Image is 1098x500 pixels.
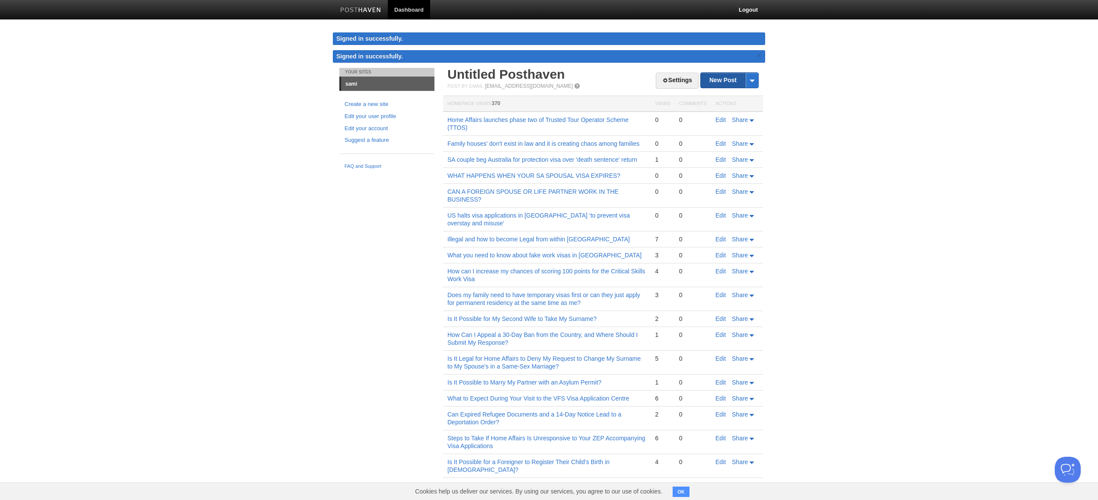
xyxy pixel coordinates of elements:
[679,212,707,219] div: 0
[732,411,748,418] span: Share
[715,188,726,195] a: Edit
[679,140,707,147] div: 0
[732,188,748,195] span: Share
[447,458,610,473] a: Is It Possible for a Foreigner to Register Their Child's Birth in [DEMOGRAPHIC_DATA]?
[447,188,619,203] a: CAN A FOREIGN SPOUSE OR LIFE PARTNER WORK IN THE BUSINESS?
[679,458,707,466] div: 0
[701,73,758,88] a: New Post
[732,172,748,179] span: Share
[679,378,707,386] div: 0
[655,458,670,466] div: 4
[679,291,707,299] div: 0
[732,156,748,163] span: Share
[715,292,726,298] a: Edit
[655,212,670,219] div: 0
[655,394,670,402] div: 6
[345,100,429,109] a: Create a new site
[732,116,748,123] span: Share
[447,140,639,147] a: Family houses' don't exist in law and it is creating chaos among families
[447,172,620,179] a: WHAT HAPPENS WHEN YOUR SA SPOUSAL VISA EXPIRES?
[340,7,381,14] img: Posthaven-bar
[679,267,707,275] div: 0
[443,96,651,112] th: Homepage Views
[715,172,726,179] a: Edit
[655,378,670,386] div: 1
[1055,457,1081,483] iframe: Help Scout Beacon - Open
[447,156,637,163] a: SA couple beg Australia for protection visa over 'death sentence' return
[711,96,763,112] th: Actions
[732,395,748,402] span: Share
[655,140,670,147] div: 0
[447,379,601,386] a: Is It Possible to Marry My Partner with an Asylum Permit?
[492,100,500,106] span: 370
[732,268,748,275] span: Share
[715,268,726,275] a: Edit
[755,50,763,61] a: ×
[679,235,707,243] div: 0
[679,172,707,179] div: 0
[345,136,429,145] a: Suggest a feature
[679,251,707,259] div: 0
[655,188,670,196] div: 0
[655,235,670,243] div: 7
[447,395,629,402] a: What to Expect During Your Visit to the VFS Visa Application Centre
[732,236,748,243] span: Share
[447,212,630,227] a: US halts visa applications in [GEOGRAPHIC_DATA] ‘to prevent visa overstay and misuse'
[679,116,707,124] div: 0
[655,434,670,442] div: 6
[655,291,670,299] div: 3
[715,156,726,163] a: Edit
[655,172,670,179] div: 0
[679,355,707,362] div: 0
[341,77,434,91] a: sami
[447,116,629,131] a: Home Affairs launches phase two of Trusted Tour Operator Scheme (TTOS)
[485,83,573,89] a: [EMAIL_ADDRESS][DOMAIN_NAME]
[732,331,748,338] span: Share
[447,292,640,306] a: Does my family need to have temporary visas first or can they just apply for permanent residency ...
[655,156,670,163] div: 1
[655,267,670,275] div: 4
[447,435,645,449] a: Steps to Take If Home Affairs Is Unresponsive to Your ZEP Accompanying Visa Applications
[673,487,689,497] button: OK
[679,434,707,442] div: 0
[732,252,748,259] span: Share
[655,482,670,490] div: 1
[715,435,726,442] a: Edit
[715,395,726,402] a: Edit
[679,156,707,163] div: 0
[715,140,726,147] a: Edit
[336,53,403,60] span: Signed in successfully.
[732,292,748,298] span: Share
[715,236,726,243] a: Edit
[679,331,707,339] div: 0
[679,482,707,490] div: 0
[679,188,707,196] div: 0
[715,252,726,259] a: Edit
[732,435,748,442] span: Share
[655,251,670,259] div: 3
[715,411,726,418] a: Edit
[715,355,726,362] a: Edit
[656,73,699,89] a: Settings
[655,331,670,339] div: 1
[679,410,707,418] div: 0
[333,32,765,45] div: Signed in successfully.
[732,140,748,147] span: Share
[655,410,670,418] div: 2
[651,96,674,112] th: Views
[447,236,630,243] a: Illegal and how to become Legal from within [GEOGRAPHIC_DATA]
[732,315,748,322] span: Share
[447,315,597,322] a: Is It Possible for My Second Wife to Take My Surname?
[679,315,707,323] div: 0
[345,124,429,133] a: Edit your account
[345,163,429,170] a: FAQ and Support
[715,212,726,219] a: Edit
[447,83,483,89] span: Post by Email
[447,268,645,282] a: How can I increase my chances of scoring 100 points for the Critical Skills Work Visa
[679,394,707,402] div: 0
[715,315,726,322] a: Edit
[655,116,670,124] div: 0
[447,331,638,346] a: How Can I Appeal a 30-Day Ban from the Country, and Where Should I Submit My Response?
[447,355,641,370] a: Is It Legal for Home Affairs to Deny My Request to Change My Surname to My Spouse's in a Same-Sex...
[447,411,621,426] a: Can Expired Refugee Documents and a 14-Day Notice Lead to a Deportation Order?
